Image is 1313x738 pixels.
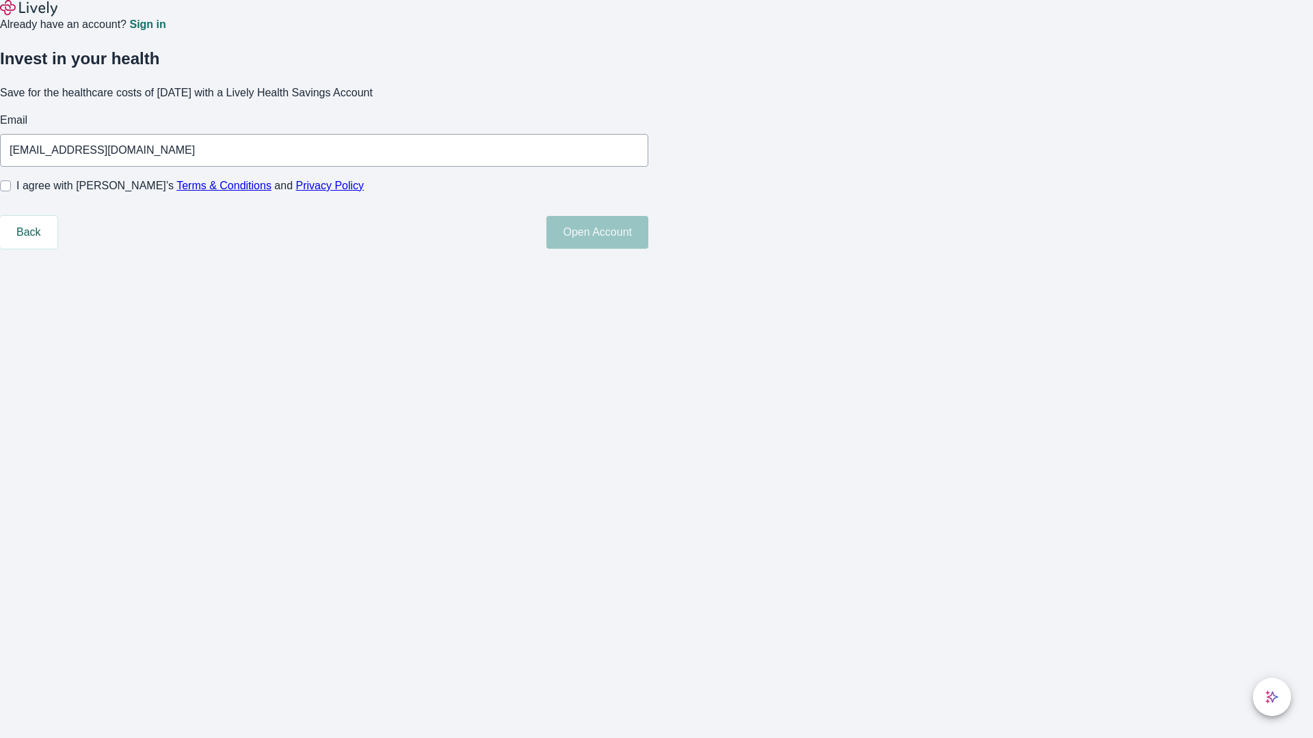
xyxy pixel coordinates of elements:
a: Privacy Policy [296,180,364,191]
a: Sign in [129,19,165,30]
span: I agree with [PERSON_NAME]’s and [16,178,364,194]
button: chat [1253,678,1291,716]
svg: Lively AI Assistant [1265,690,1279,704]
a: Terms & Conditions [176,180,271,191]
